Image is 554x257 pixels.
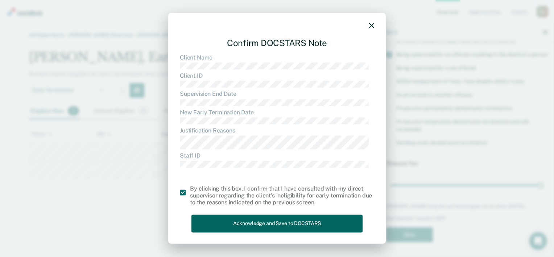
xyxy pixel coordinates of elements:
dt: Staff ID [180,152,374,159]
dt: New Early Termination Date [180,109,374,116]
dt: Justification Reasons [180,127,374,134]
dt: Client Name [180,54,374,61]
button: Acknowledge and Save to DOCSTARS [191,215,363,233]
dt: Supervision End Date [180,91,374,98]
dt: Client ID [180,72,374,79]
div: Confirm DOCSTARS Note [180,32,374,54]
div: By clicking this box, I confirm that I have consulted with my direct supervisor regarding the cli... [190,185,374,206]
